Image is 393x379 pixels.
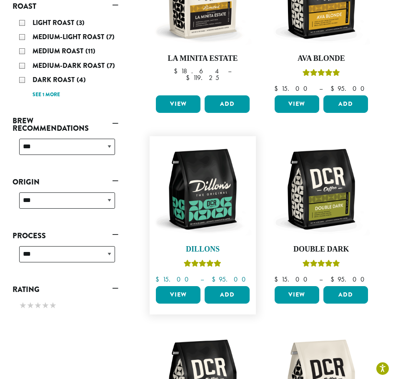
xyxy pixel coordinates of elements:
span: Medium-Dark Roast [33,61,107,70]
a: View [275,95,319,113]
a: See 1 more [33,91,60,99]
div: Rated 4.50 out of 5 [303,259,340,271]
span: $ [330,275,338,284]
span: Dark Roast [33,75,77,85]
span: $ [330,84,338,93]
div: Rated 5.00 out of 5 [184,259,221,271]
span: $ [274,84,281,93]
span: Light Roast [33,18,76,27]
bdi: 119.25 [186,73,219,82]
span: – [319,275,323,284]
button: Add [205,95,249,113]
span: Medium-Light Roast [33,32,106,42]
span: – [319,84,323,93]
div: Rating [13,297,118,316]
span: ★ [42,299,49,312]
span: $ [274,275,281,284]
span: – [228,67,231,75]
a: Double DarkRated 4.50 out of 5 [273,140,370,283]
a: DillonsRated 5.00 out of 5 [154,140,251,283]
a: View [156,95,200,113]
span: – [200,275,204,284]
bdi: 95.00 [330,275,368,284]
bdi: 15.00 [274,84,311,93]
bdi: 15.00 [155,275,193,284]
span: $ [155,275,163,284]
h4: Dillons [154,245,251,254]
span: $ [212,275,219,284]
div: Process [13,243,118,272]
div: Rated 5.00 out of 5 [303,68,340,80]
span: $ [186,73,193,82]
bdi: 15.00 [274,275,311,284]
a: Origin [13,175,118,189]
span: (4) [77,75,86,85]
div: Roast [13,13,118,103]
bdi: 95.00 [212,275,250,284]
button: Add [323,95,368,113]
a: Brew Recommendations [13,114,118,135]
bdi: 95.00 [330,84,368,93]
span: ★ [49,299,57,312]
div: Origin [13,189,118,219]
span: (11) [85,46,95,56]
span: ★ [34,299,42,312]
span: ★ [27,299,34,312]
span: ★ [19,299,27,312]
div: Brew Recommendations [13,135,118,165]
img: DCR-12oz-Dillons-Stock-scaled.png [154,140,251,238]
a: Process [13,229,118,243]
span: $ [174,67,181,75]
h4: Double Dark [273,245,370,254]
h4: Ava Blonde [273,54,370,63]
button: Add [323,286,368,304]
a: Rating [13,282,118,297]
span: (7) [106,32,115,42]
h4: La Minita Estate [154,54,251,63]
button: Add [205,286,249,304]
span: (7) [107,61,115,70]
span: (3) [76,18,85,27]
a: View [156,286,200,304]
a: View [275,286,319,304]
bdi: 18.64 [174,67,220,75]
img: DCR-12oz-Double-Dark-Stock-scaled.png [273,140,370,238]
span: Medium Roast [33,46,85,56]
